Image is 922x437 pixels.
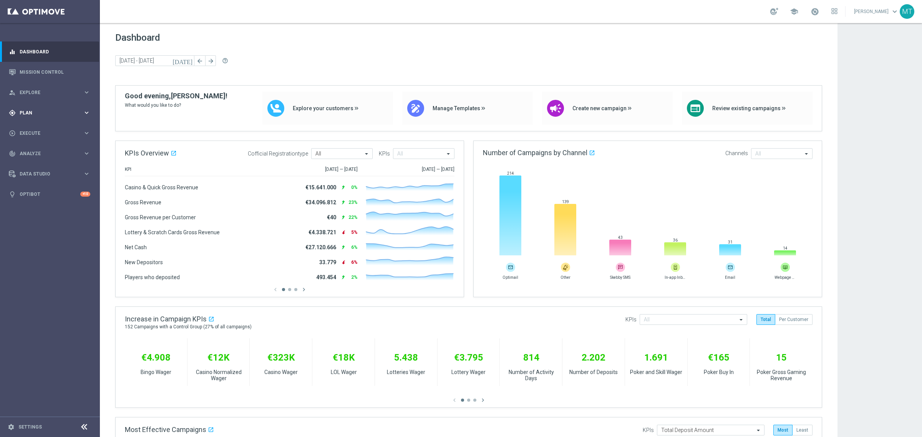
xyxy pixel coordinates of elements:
[8,424,15,430] i: settings
[9,62,90,82] div: Mission Control
[83,150,90,157] i: keyboard_arrow_right
[20,111,83,115] span: Plan
[20,184,80,204] a: Optibot
[9,41,90,62] div: Dashboard
[20,151,83,156] span: Analyze
[20,41,90,62] a: Dashboard
[9,150,16,157] i: track_changes
[900,4,914,19] div: MT
[9,170,83,177] div: Data Studio
[83,129,90,137] i: keyboard_arrow_right
[8,69,91,75] button: Mission Control
[8,89,91,96] button: person_search Explore keyboard_arrow_right
[890,7,899,16] span: keyboard_arrow_down
[9,130,16,137] i: play_circle_outline
[20,131,83,136] span: Execute
[9,48,16,55] i: equalizer
[20,90,83,95] span: Explore
[9,191,16,198] i: lightbulb
[8,110,91,116] button: gps_fixed Plan keyboard_arrow_right
[9,89,16,96] i: person_search
[83,170,90,177] i: keyboard_arrow_right
[8,151,91,157] button: track_changes Analyze keyboard_arrow_right
[9,184,90,204] div: Optibot
[9,150,83,157] div: Analyze
[8,130,91,136] button: play_circle_outline Execute keyboard_arrow_right
[20,172,83,176] span: Data Studio
[9,109,83,116] div: Plan
[20,62,90,82] a: Mission Control
[83,89,90,96] i: keyboard_arrow_right
[83,109,90,116] i: keyboard_arrow_right
[18,425,42,429] a: Settings
[9,109,16,116] i: gps_fixed
[853,6,900,17] a: [PERSON_NAME]keyboard_arrow_down
[9,89,83,96] div: Explore
[9,130,83,137] div: Execute
[790,7,798,16] span: school
[8,49,91,55] button: equalizer Dashboard
[80,192,90,197] div: +10
[8,191,91,197] button: lightbulb Optibot +10
[8,171,91,177] button: Data Studio keyboard_arrow_right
